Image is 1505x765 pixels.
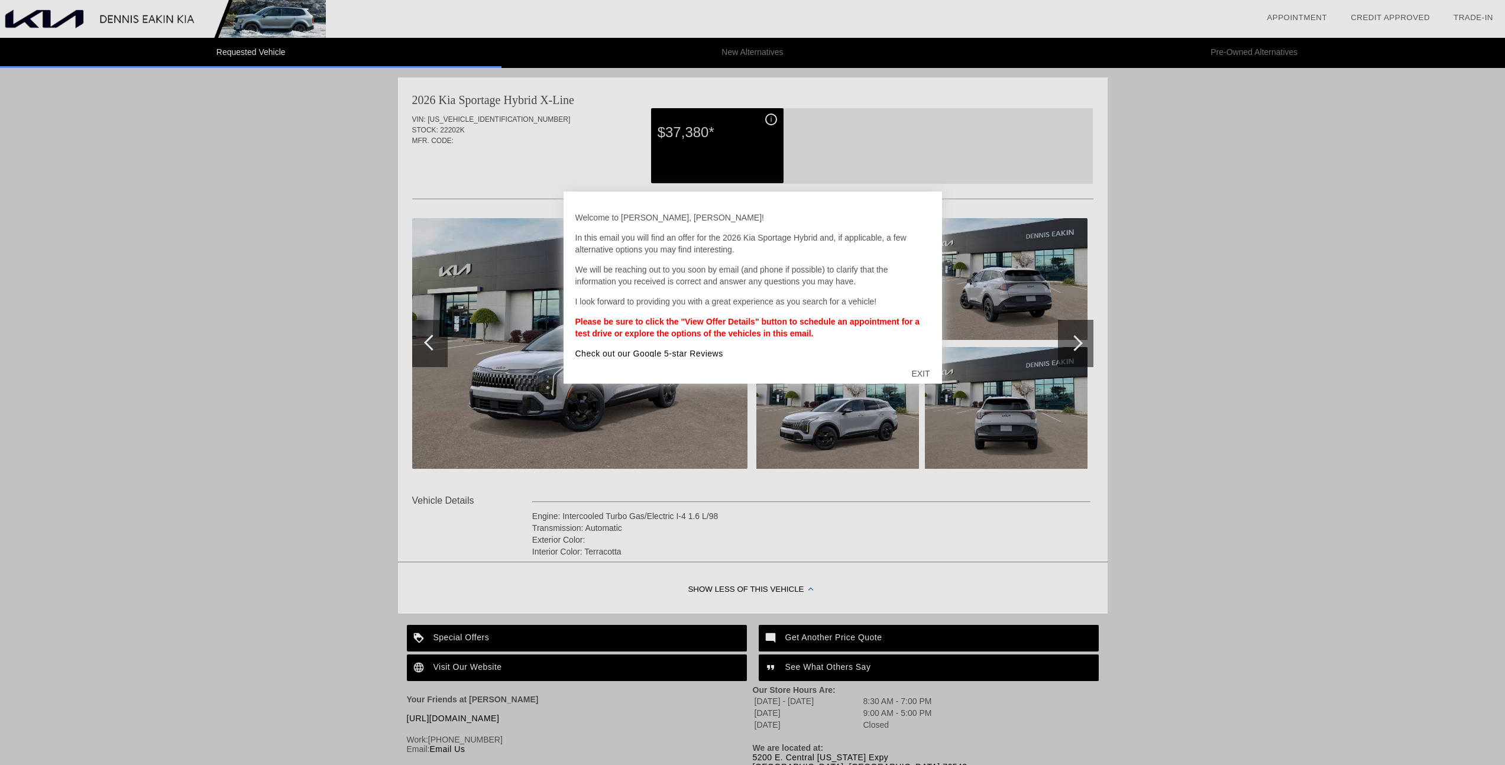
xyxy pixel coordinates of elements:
a: Check out our Google 5-star Reviews [575,349,723,358]
p: We will be reaching out to you soon by email (and phone if possible) to clarify that the informat... [575,264,930,287]
p: I look forward to providing you with a great experience as you search for a vehicle! [575,296,930,307]
a: Credit Approved [1351,13,1430,22]
p: Welcome to [PERSON_NAME], [PERSON_NAME]! [575,212,930,223]
p: In this email you will find an offer for the 2026 Kia Sportage Hybrid and, if applicable, a few a... [575,232,930,255]
strong: Please be sure to click the "View Offer Details" button to schedule an appointment for a test dri... [575,317,920,338]
a: Trade-In [1454,13,1493,22]
div: EXIT [899,356,941,391]
a: Appointment [1267,13,1327,22]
